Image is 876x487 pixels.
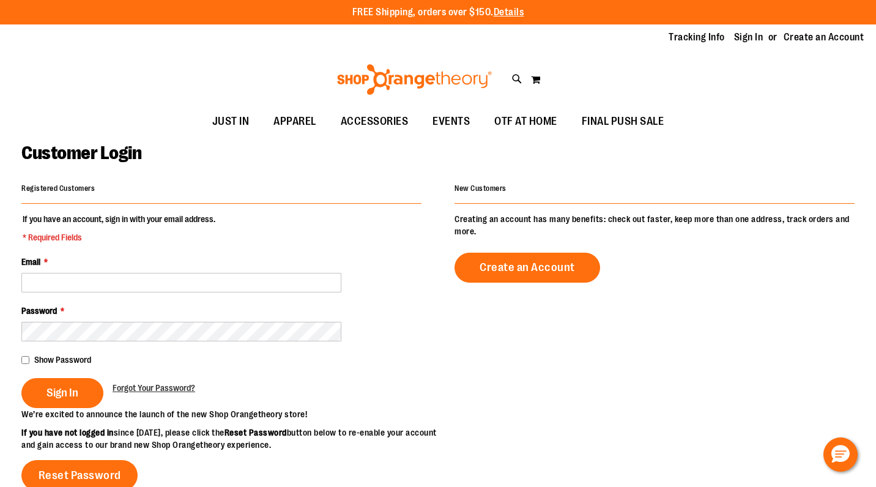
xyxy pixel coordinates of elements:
a: Details [494,7,524,18]
span: Email [21,257,40,267]
a: Tracking Info [669,31,725,44]
p: We’re excited to announce the launch of the new Shop Orangetheory store! [21,408,438,420]
button: Hello, have a question? Let’s chat. [823,437,858,472]
span: Forgot Your Password? [113,383,195,393]
span: Password [21,306,57,316]
button: Sign In [21,378,103,408]
p: Creating an account has many benefits: check out faster, keep more than one address, track orders... [455,213,855,237]
span: FINAL PUSH SALE [582,108,664,135]
span: EVENTS [432,108,470,135]
a: OTF AT HOME [482,108,570,136]
span: APPAREL [273,108,316,135]
span: * Required Fields [23,231,215,243]
strong: If you have not logged in [21,428,114,437]
a: EVENTS [420,108,482,136]
a: Create an Account [455,253,600,283]
span: Customer Login [21,143,141,163]
p: since [DATE], please click the button below to re-enable your account and gain access to our bran... [21,426,438,451]
a: APPAREL [261,108,328,136]
span: ACCESSORIES [341,108,409,135]
p: FREE Shipping, orders over $150. [352,6,524,20]
strong: Registered Customers [21,184,95,193]
span: OTF AT HOME [494,108,557,135]
span: JUST IN [212,108,250,135]
span: Sign In [46,386,78,400]
span: Show Password [34,355,91,365]
img: Shop Orangetheory [335,64,494,95]
span: Create an Account [480,261,575,274]
a: JUST IN [200,108,262,136]
a: Forgot Your Password? [113,382,195,394]
legend: If you have an account, sign in with your email address. [21,213,217,243]
span: Reset Password [39,469,121,482]
strong: New Customers [455,184,507,193]
a: Sign In [734,31,763,44]
a: ACCESSORIES [328,108,421,136]
strong: Reset Password [225,428,287,437]
a: Create an Account [784,31,864,44]
a: FINAL PUSH SALE [570,108,677,136]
